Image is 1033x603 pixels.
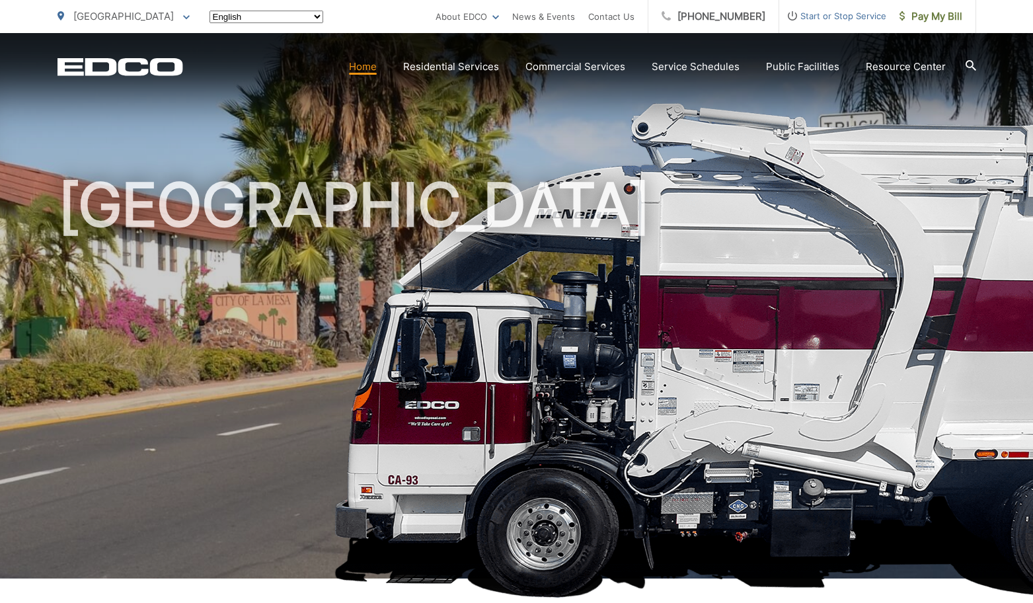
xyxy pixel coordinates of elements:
[866,59,946,75] a: Resource Center
[436,9,499,24] a: About EDCO
[57,172,976,590] h1: [GEOGRAPHIC_DATA]
[73,10,174,22] span: [GEOGRAPHIC_DATA]
[210,11,323,23] select: Select a language
[512,9,575,24] a: News & Events
[403,59,499,75] a: Residential Services
[899,9,962,24] span: Pay My Bill
[349,59,377,75] a: Home
[57,58,183,76] a: EDCD logo. Return to the homepage.
[766,59,839,75] a: Public Facilities
[652,59,740,75] a: Service Schedules
[525,59,625,75] a: Commercial Services
[588,9,634,24] a: Contact Us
